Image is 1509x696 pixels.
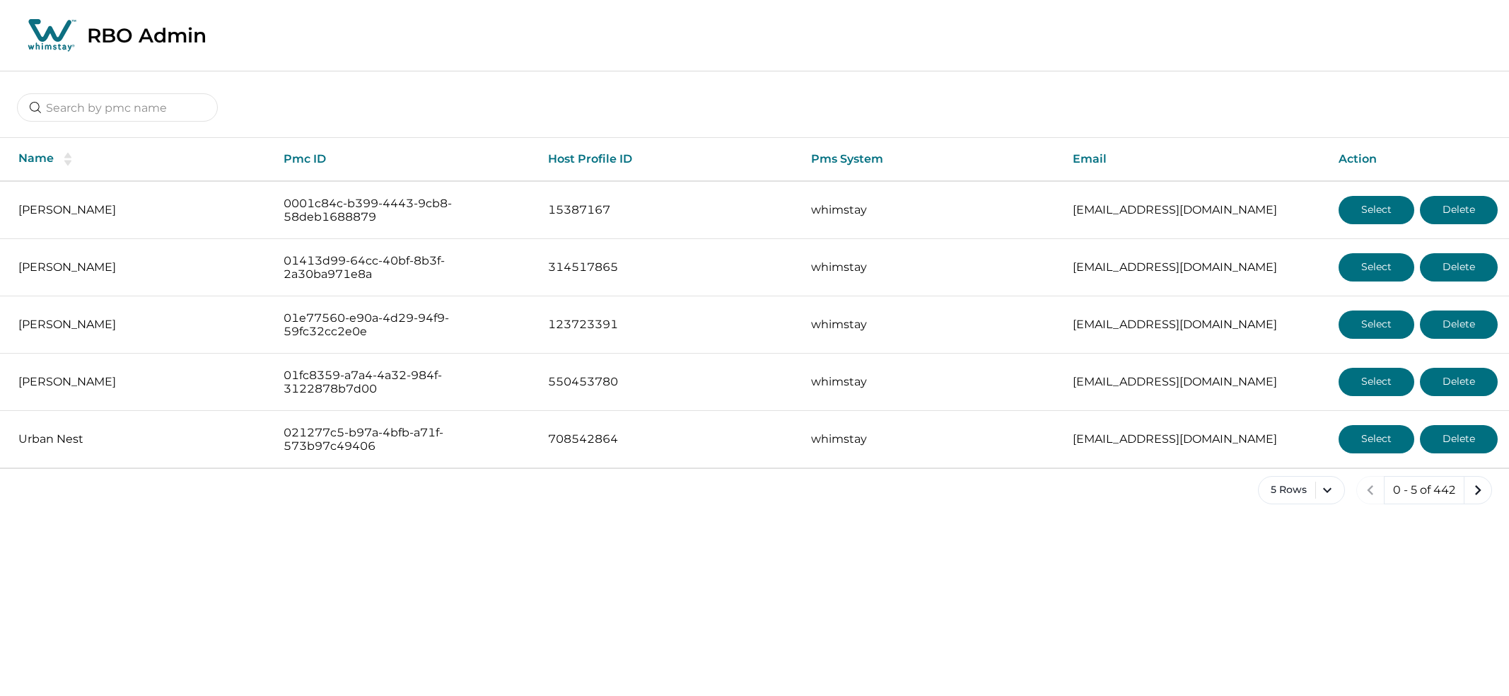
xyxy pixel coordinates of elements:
p: [PERSON_NAME] [18,203,261,217]
p: 708542864 [548,432,788,446]
p: 01e77560-e90a-4d29-94f9-59fc32cc2e0e [284,311,525,339]
button: previous page [1356,476,1385,504]
button: Select [1339,425,1414,453]
p: [PERSON_NAME] [18,375,261,389]
p: [PERSON_NAME] [18,260,261,274]
p: 01413d99-64cc-40bf-8b3f-2a30ba971e8a [284,254,525,282]
p: [EMAIL_ADDRESS][DOMAIN_NAME] [1073,375,1316,389]
p: whimstay [811,432,1050,446]
button: Select [1339,368,1414,396]
p: 550453780 [548,375,788,389]
th: Action [1327,138,1509,181]
p: whimstay [811,318,1050,332]
p: [EMAIL_ADDRESS][DOMAIN_NAME] [1073,432,1316,446]
p: whimstay [811,260,1050,274]
button: Select [1339,196,1414,224]
button: Select [1339,311,1414,339]
p: [EMAIL_ADDRESS][DOMAIN_NAME] [1073,260,1316,274]
button: 5 Rows [1258,476,1345,504]
p: RBO Admin [87,23,206,47]
p: 314517865 [548,260,788,274]
th: Pms System [800,138,1061,181]
button: sorting [54,152,82,166]
p: 021277c5-b97a-4bfb-a71f-573b97c49406 [284,426,525,453]
p: 0 - 5 of 442 [1393,483,1455,497]
p: [EMAIL_ADDRESS][DOMAIN_NAME] [1073,203,1316,217]
button: Delete [1420,311,1498,339]
button: 0 - 5 of 442 [1384,476,1464,504]
p: 123723391 [548,318,788,332]
button: Delete [1420,425,1498,453]
button: Delete [1420,253,1498,282]
p: [PERSON_NAME] [18,318,261,332]
th: Pmc ID [272,138,537,181]
p: whimstay [811,203,1050,217]
p: 15387167 [548,203,788,217]
p: [EMAIL_ADDRESS][DOMAIN_NAME] [1073,318,1316,332]
button: Select [1339,253,1414,282]
p: 01fc8359-a7a4-4a32-984f-3122878b7d00 [284,369,525,396]
input: Search by pmc name [17,93,218,122]
p: Urban Nest [18,432,261,446]
button: next page [1464,476,1492,504]
p: 0001c84c-b399-4443-9cb8-58deb1688879 [284,197,525,224]
button: Delete [1420,196,1498,224]
p: whimstay [811,375,1050,389]
th: Email [1061,138,1327,181]
button: Delete [1420,368,1498,396]
th: Host Profile ID [537,138,800,181]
